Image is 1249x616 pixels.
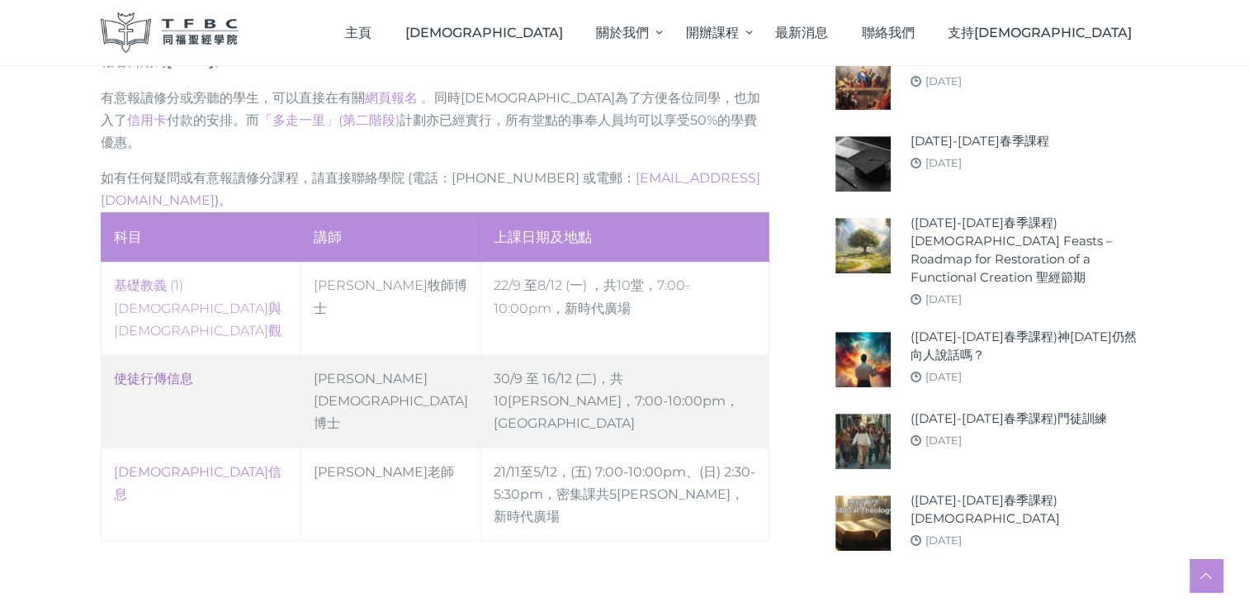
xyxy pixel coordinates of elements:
a: 「多走一里」(第二階段) [259,112,400,128]
span: 主頁 [345,25,371,40]
td: 21/11至5/12，(五) 7:00-10:00pm、(日) 2:30-5:30pm，密集課共5[PERSON_NAME]，新時代廣場 [481,448,769,541]
a: [DEMOGRAPHIC_DATA] [388,8,580,57]
a: ([DATE]-[DATE]春季課程)門徒訓練 [911,410,1107,428]
a: [DATE] [925,292,962,306]
a: [DATE]-[DATE]春季課程 [911,132,1049,150]
th: 講師 [301,212,481,262]
a: ‎基礎教義 (1) [DEMOGRAPHIC_DATA]與[DEMOGRAPHIC_DATA]觀 [114,277,281,338]
p: 如有任何疑問或有意報讀修分課程，請直接聯絡學院 (電話：[PHONE_NUMBER] 或電郵： )。 [101,167,769,211]
td: 22/9 至8/12 (一) ，共10堂，7:00-10:00pm，新時代廣場 [481,262,769,355]
a: [DATE] [925,74,962,88]
span: 聯絡我們 [862,25,915,40]
span: 關於我們 [596,25,649,40]
img: (2025年秋季課程)使徒行傳信息 [835,54,891,110]
a: 關於我們 [580,8,669,57]
a: ([DATE]-[DATE]春季課程)[DEMOGRAPHIC_DATA] [911,491,1149,528]
a: ([DATE]-[DATE]春季課程)神[DATE]仍然向人說話嗎？ [911,328,1149,364]
a: 支持[DEMOGRAPHIC_DATA] [931,8,1149,57]
img: (2024-25年春季課程)聖經神學 [835,495,891,551]
span: 最新消息 [775,25,828,40]
a: [DATE] [925,434,962,447]
a: [DEMOGRAPHIC_DATA]信息 [114,464,281,502]
span: 支持[DEMOGRAPHIC_DATA] [948,25,1132,40]
td: [PERSON_NAME][DEMOGRAPHIC_DATA]博士 [301,355,481,448]
th: 上課日期及地點 [481,212,769,262]
td: [PERSON_NAME]老師 [301,448,481,541]
a: [DATE] [925,533,962,547]
a: [DATE] [925,370,962,383]
img: 同福聖經學院 TFBC [101,12,239,53]
a: 網頁報名 。 [365,90,434,106]
a: 開辦課程 [669,8,758,57]
a: 使徒行傳信息 [114,371,193,386]
a: ([DATE]-[DATE]春季課程) [DEMOGRAPHIC_DATA] Feasts – Roadmap for Restoration of a Functional Creation ... [911,214,1149,287]
a: Scroll to top [1190,559,1223,592]
a: 主頁 [329,8,389,57]
span: [DEMOGRAPHIC_DATA] [405,25,563,40]
img: (2024-25年春季課程) Biblical Feasts – Roadmap for Restoration of a Functional Creation 聖經節期 [835,218,891,273]
img: (2024-25年春季課程)門徒訓練 [835,414,891,469]
th: 科目 [101,212,301,262]
img: 2024-25年春季課程 [835,136,891,192]
p: 有意報讀修分或旁聽的學生，可以直接在有關 同時[DEMOGRAPHIC_DATA]為了方便各位同學，也加入了 付款的安排。而 計劃亦已經實行，所有堂點的事奉人員均可以享受50%的學費優惠。 [101,87,769,154]
span: 開辦課程 [686,25,739,40]
a: 最新消息 [759,8,845,57]
img: (2024-25年春季課程)神今天仍然向人說話嗎？ [835,332,891,387]
a: [DATE] [925,156,962,169]
a: 聯絡我們 [844,8,931,57]
td: 30/9 至 16/12 (二)，共10[PERSON_NAME]，7:00-10:00pm，[GEOGRAPHIC_DATA] [481,355,769,448]
a: 信用卡 [127,112,167,128]
td: [PERSON_NAME]牧師博士 [301,262,481,355]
